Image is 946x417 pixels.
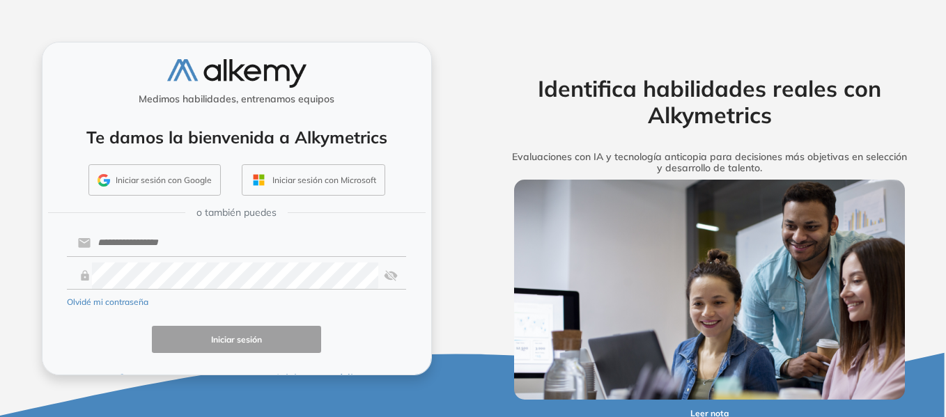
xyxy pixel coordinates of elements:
[48,93,426,105] h5: Medimos habilidades, entrenamos equipos
[167,59,307,88] img: logo-alkemy
[98,174,110,187] img: GMAIL_ICON
[493,75,927,129] h2: Identifica habilidades reales con Alkymetrics
[88,164,221,196] button: Iniciar sesión con Google
[876,350,946,417] div: Widget de chat
[196,205,277,220] span: o también puedes
[384,262,398,289] img: asd
[61,127,413,148] h4: Te damos la bienvenida a Alkymetrics
[514,180,906,400] img: img-more-info
[251,172,267,188] img: OUTLOOK_ICON
[493,151,927,175] h5: Evaluaciones con IA y tecnología anticopia para decisiones más objetivas en selección y desarroll...
[67,370,237,386] button: Crear cuenta
[236,370,406,386] button: Iniciar con código
[67,296,148,308] button: Olvidé mi contraseña
[876,350,946,417] iframe: Chat Widget
[242,164,385,196] button: Iniciar sesión con Microsoft
[152,326,322,353] button: Iniciar sesión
